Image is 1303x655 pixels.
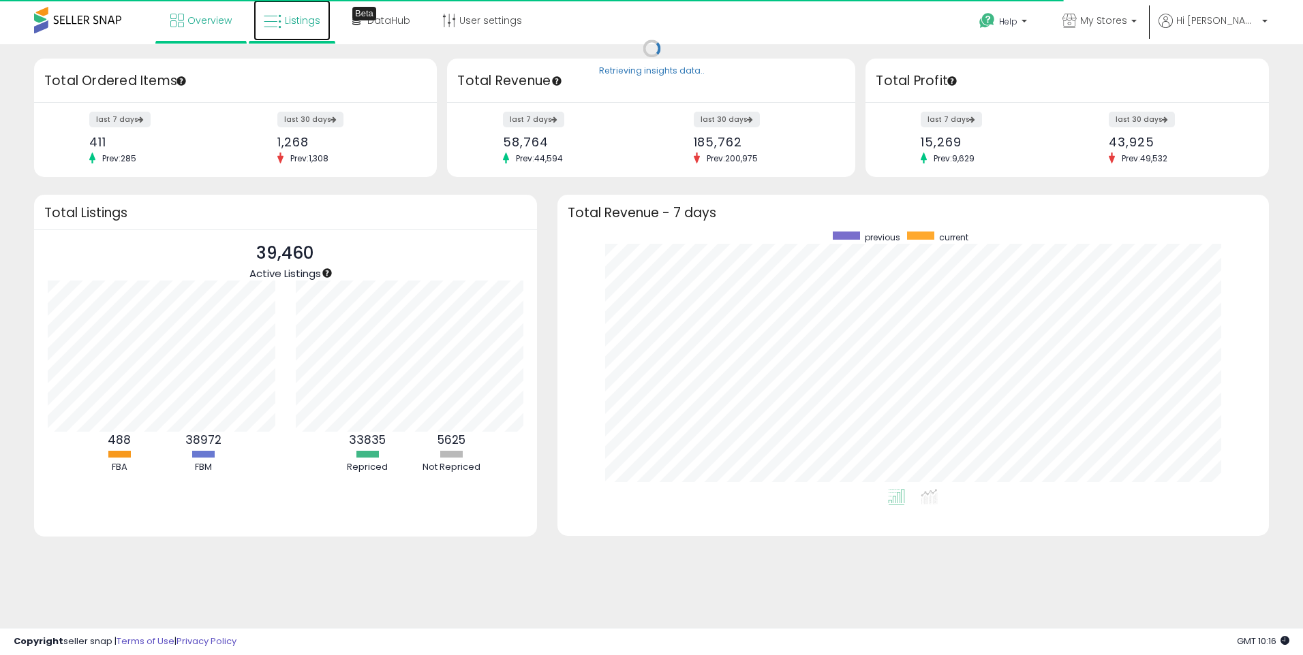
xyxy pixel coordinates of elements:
div: 185,762 [694,135,832,149]
b: 33835 [349,432,386,448]
span: Prev: 44,594 [509,153,570,164]
span: Active Listings [249,266,321,281]
span: Listings [285,14,320,27]
a: Hi [PERSON_NAME] [1159,14,1268,44]
p: 39,460 [249,240,321,266]
span: Prev: 9,629 [927,153,981,164]
a: Help [968,2,1041,44]
h3: Total Revenue - 7 days [568,208,1259,218]
b: 5625 [438,432,465,448]
span: Prev: 49,532 [1115,153,1174,164]
div: Tooltip anchor [352,7,376,20]
span: Hi [PERSON_NAME] [1176,14,1258,27]
label: last 30 days [1109,112,1175,127]
span: My Stores [1080,14,1127,27]
div: FBA [78,461,160,474]
span: previous [865,231,900,243]
i: Get Help [979,12,996,29]
span: current [939,231,968,243]
div: Tooltip anchor [321,267,333,279]
h3: Total Profit [876,71,1258,91]
h3: Total Listings [44,208,527,218]
div: Tooltip anchor [175,75,187,87]
div: 411 [89,135,226,149]
label: last 7 days [921,112,982,127]
div: Tooltip anchor [551,75,563,87]
span: DataHub [367,14,410,27]
div: 1,268 [277,135,414,149]
span: Overview [187,14,232,27]
label: last 30 days [277,112,343,127]
div: Tooltip anchor [946,75,958,87]
div: 15,269 [921,135,1057,149]
label: last 7 days [89,112,151,127]
b: 38972 [185,432,221,448]
label: last 30 days [694,112,760,127]
label: last 7 days [503,112,564,127]
div: 58,764 [503,135,641,149]
div: Not Repriced [410,461,492,474]
span: Help [999,16,1017,27]
span: Prev: 200,975 [700,153,765,164]
div: Repriced [326,461,408,474]
h3: Total Ordered Items [44,71,427,91]
span: Prev: 1,308 [283,153,335,164]
div: 43,925 [1109,135,1245,149]
b: 488 [108,432,131,448]
div: FBM [162,461,244,474]
span: Prev: 285 [95,153,143,164]
div: Retrieving insights data.. [599,65,705,78]
h3: Total Revenue [457,71,845,91]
